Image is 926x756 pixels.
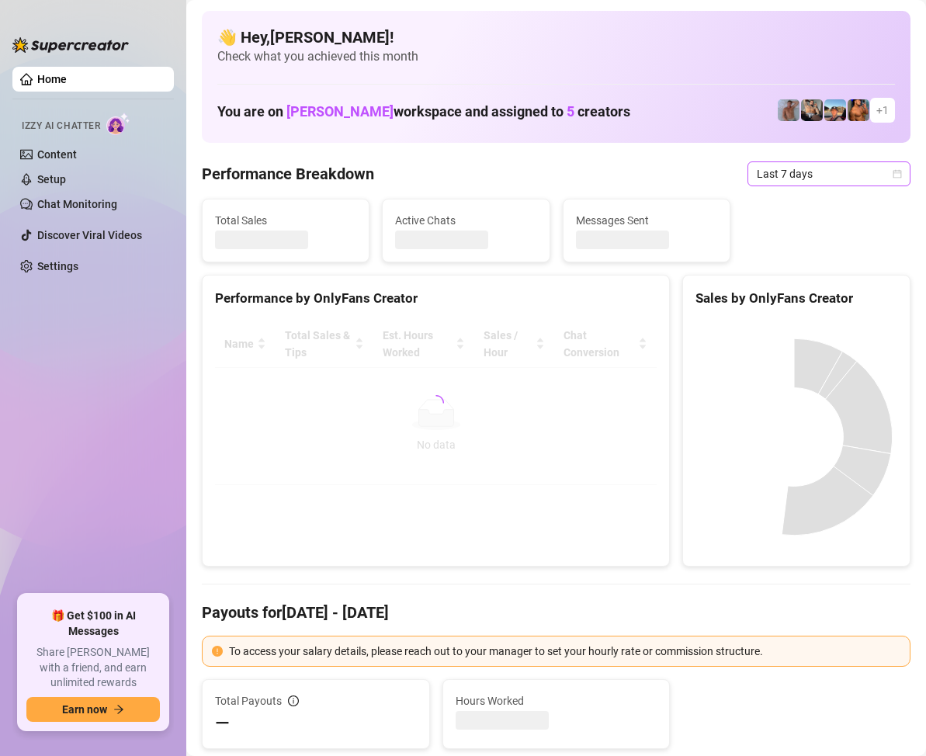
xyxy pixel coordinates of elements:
[215,711,230,736] span: —
[456,692,657,709] span: Hours Worked
[215,288,657,309] div: Performance by OnlyFans Creator
[778,99,799,121] img: Joey
[229,643,900,660] div: To access your salary details, please reach out to your manager to set your hourly rate or commis...
[217,48,895,65] span: Check what you achieved this month
[286,103,394,120] span: [PERSON_NAME]
[106,113,130,135] img: AI Chatter
[395,212,536,229] span: Active Chats
[37,73,67,85] a: Home
[757,162,901,186] span: Last 7 days
[848,99,869,121] img: JG
[288,695,299,706] span: info-circle
[215,212,356,229] span: Total Sales
[217,26,895,48] h4: 👋 Hey, [PERSON_NAME] !
[202,602,910,623] h4: Payouts for [DATE] - [DATE]
[113,704,124,715] span: arrow-right
[37,229,142,241] a: Discover Viral Videos
[22,119,100,134] span: Izzy AI Chatter
[37,173,66,186] a: Setup
[576,212,717,229] span: Messages Sent
[567,103,574,120] span: 5
[212,646,223,657] span: exclamation-circle
[26,609,160,639] span: 🎁 Get $100 in AI Messages
[26,697,160,722] button: Earn nowarrow-right
[425,392,446,412] span: loading
[37,198,117,210] a: Chat Monitoring
[695,288,897,309] div: Sales by OnlyFans Creator
[215,692,282,709] span: Total Payouts
[893,169,902,179] span: calendar
[876,102,889,119] span: + 1
[37,260,78,272] a: Settings
[824,99,846,121] img: Zach
[37,148,77,161] a: Content
[62,703,107,716] span: Earn now
[217,103,630,120] h1: You are on workspace and assigned to creators
[202,163,374,185] h4: Performance Breakdown
[801,99,823,121] img: George
[12,37,129,53] img: logo-BBDzfeDw.svg
[26,645,160,691] span: Share [PERSON_NAME] with a friend, and earn unlimited rewards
